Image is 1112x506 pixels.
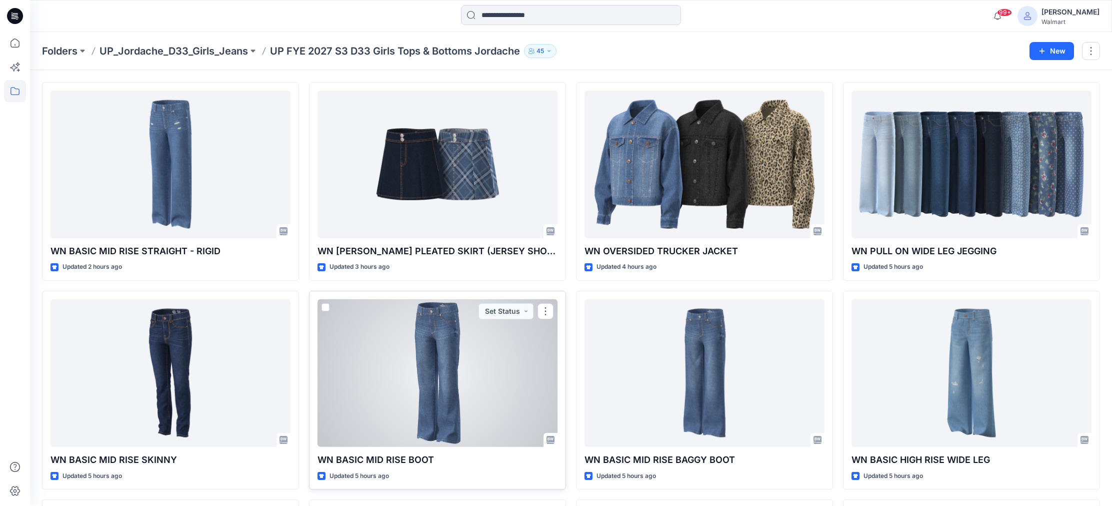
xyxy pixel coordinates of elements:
[851,244,1091,258] p: WN PULL ON WIDE LEG JEGGING
[584,299,824,447] a: WN BASIC MID RISE BAGGY BOOT
[270,44,520,58] p: UP FYE 2027 S3 D33 Girls Tops & Bottoms Jordache
[317,244,557,258] p: WN [PERSON_NAME] PLEATED SKIRT (JERSEY SHORTS)
[997,9,1012,17] span: 99+
[536,46,544,57] p: 45
[596,262,656,272] p: Updated 4 hours ago
[62,471,122,481] p: Updated 5 hours ago
[1029,42,1074,60] button: New
[99,44,248,58] a: UP_Jordache_D33_Girls_Jeans
[863,262,923,272] p: Updated 5 hours ago
[1041,6,1099,18] div: [PERSON_NAME]
[851,453,1091,467] p: WN BASIC HIGH RISE WIDE LEG
[1041,18,1099,26] div: Walmart
[317,453,557,467] p: WN BASIC MID RISE BOOT
[50,299,290,447] a: WN BASIC MID RISE SKINNY
[329,471,389,481] p: Updated 5 hours ago
[584,453,824,467] p: WN BASIC MID RISE BAGGY BOOT
[50,91,290,238] a: WN BASIC MID RISE STRAIGHT - RIGID
[863,471,923,481] p: Updated 5 hours ago
[317,91,557,238] a: WN ALINE PLEATED SKIRT (JERSEY SHORTS)
[524,44,556,58] button: 45
[851,299,1091,447] a: WN BASIC HIGH RISE WIDE LEG
[62,262,122,272] p: Updated 2 hours ago
[584,244,824,258] p: WN OVERSIDED TRUCKER JACKET
[329,262,389,272] p: Updated 3 hours ago
[50,244,290,258] p: WN BASIC MID RISE STRAIGHT - RIGID
[50,453,290,467] p: WN BASIC MID RISE SKINNY
[42,44,77,58] a: Folders
[851,91,1091,238] a: WN PULL ON WIDE LEG JEGGING
[596,471,656,481] p: Updated 5 hours ago
[1023,12,1031,20] svg: avatar
[584,91,824,238] a: WN OVERSIDED TRUCKER JACKET
[317,299,557,447] a: WN BASIC MID RISE BOOT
